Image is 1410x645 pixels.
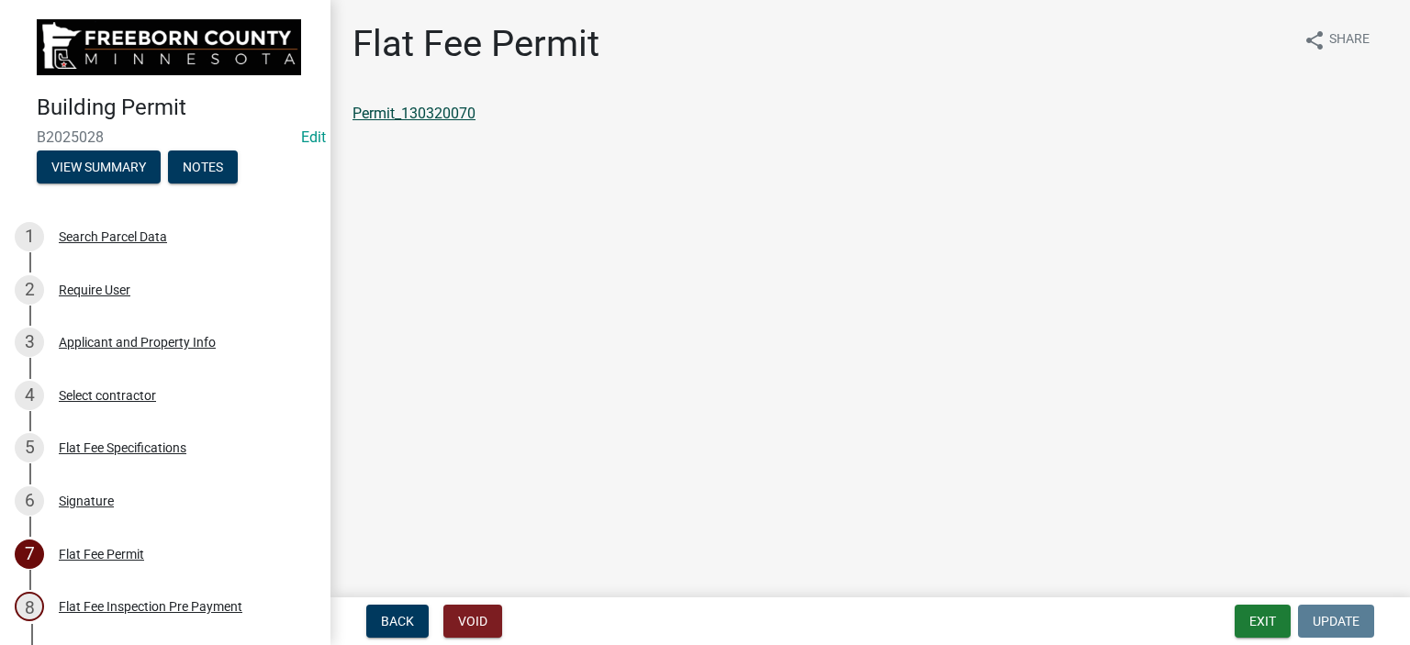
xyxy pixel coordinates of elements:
[1298,605,1374,638] button: Update
[15,486,44,516] div: 6
[15,275,44,305] div: 2
[59,600,242,613] div: Flat Fee Inspection Pre Payment
[352,22,599,66] h1: Flat Fee Permit
[15,328,44,357] div: 3
[37,161,161,175] wm-modal-confirm: Summary
[1289,22,1384,58] button: shareShare
[59,495,114,507] div: Signature
[443,605,502,638] button: Void
[1235,605,1291,638] button: Exit
[15,381,44,410] div: 4
[381,614,414,628] span: Back
[59,284,130,296] div: Require User
[37,19,301,75] img: Freeborn County, Minnesota
[168,161,238,175] wm-modal-confirm: Notes
[15,592,44,621] div: 8
[59,336,216,349] div: Applicant and Property Info
[59,230,167,243] div: Search Parcel Data
[37,95,316,121] h4: Building Permit
[301,128,326,146] wm-modal-confirm: Edit Application Number
[15,222,44,251] div: 1
[168,150,238,183] button: Notes
[37,150,161,183] button: View Summary
[15,433,44,462] div: 5
[59,548,144,561] div: Flat Fee Permit
[1313,614,1360,628] span: Update
[59,441,186,454] div: Flat Fee Specifications
[37,128,294,146] span: B2025028
[352,105,476,122] a: Permit_130320070
[301,128,326,146] a: Edit
[1329,29,1370,51] span: Share
[366,605,429,638] button: Back
[15,539,44,569] div: 7
[1304,29,1326,51] i: share
[59,389,156,402] div: Select contractor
